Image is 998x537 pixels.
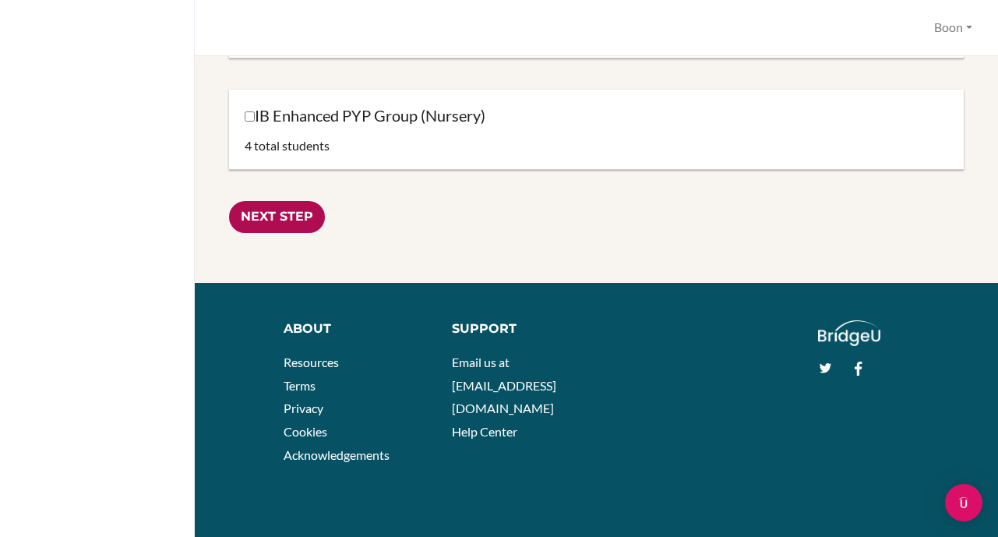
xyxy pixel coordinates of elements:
button: Boon [927,13,979,42]
input: IB Enhanced PYP Group (Nursery) [245,111,255,122]
a: Resources [284,355,339,369]
input: Next Step [229,201,325,233]
a: Help Center [452,424,517,439]
label: IB Enhanced PYP Group (Nursery) [245,105,485,126]
a: Privacy [284,401,323,415]
a: Cookies [284,424,327,439]
span: 4 total students [245,138,330,153]
img: logo_white@2x-f4f0deed5e89b7ecb1c2cc34c3e3d731f90f0f143d5ea2071677605dd97b5244.png [818,320,881,346]
a: Terms [284,378,316,393]
div: Support [452,320,586,338]
a: Acknowledgements [284,447,390,462]
div: About [284,320,428,338]
div: Open Intercom Messenger [945,484,982,521]
a: Email us at [EMAIL_ADDRESS][DOMAIN_NAME] [452,355,556,415]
